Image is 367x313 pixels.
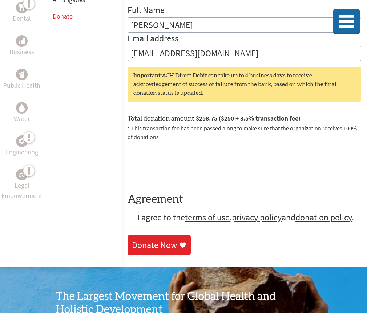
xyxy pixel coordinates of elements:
label: Email address [128,33,178,46]
h4: Agreement [128,193,361,206]
a: BusinessBusiness [9,35,34,57]
a: Public HealthPublic Health [3,69,40,90]
a: Donate Now [128,235,191,255]
div: Water [16,102,28,114]
div: Business [16,35,28,47]
img: Business [19,38,25,44]
a: EngineeringEngineering [6,135,38,157]
a: Legal EmpowermentLegal Empowerment [1,169,42,201]
iframe: reCAPTCHA [128,150,238,178]
a: privacy policy [232,212,282,223]
a: WaterWater [14,102,30,124]
p: Public Health [3,80,40,90]
img: Water [19,103,25,112]
input: Your Email [128,46,361,61]
li: Donate [53,8,113,24]
a: terms of use [185,212,230,223]
img: Public Health [19,71,25,78]
div: ACH Direct Debit can take up to 4 business days to receive acknowledgement of success or failure ... [128,67,361,102]
label: Full Name [128,4,165,17]
p: Legal Empowerment [1,180,42,201]
img: Dental [19,4,25,11]
p: Dental [13,13,31,24]
p: * This transaction fee has been passed along to make sure that the organization receives 100% of ... [128,124,361,141]
span: I agree to the , and . [137,212,354,223]
img: Legal Empowerment [19,172,25,177]
div: Public Health [16,69,28,80]
p: Business [9,47,34,57]
p: Engineering [6,147,38,157]
a: donation policy [295,212,352,223]
span: $258.75 ($250 + 3.5% transaction fee) [196,114,301,122]
div: Dental [16,2,28,13]
div: Engineering [16,135,28,147]
div: Legal Empowerment [16,169,28,180]
a: DentalDental [13,2,31,24]
strong: Important: [133,73,162,78]
p: Water [14,114,30,124]
label: Total donation amount: [128,113,301,124]
img: Engineering [19,138,25,144]
div: Donate Now [132,239,177,251]
a: Donate [53,12,73,20]
input: Enter Full Name [128,17,361,33]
